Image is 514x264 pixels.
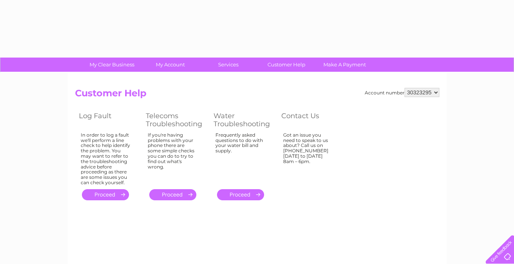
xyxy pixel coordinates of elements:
div: Frequently asked questions to do with your water bill and supply. [215,132,266,182]
a: My Account [139,58,202,72]
div: In order to log a fault we'll perform a line check to help identify the problem. You may want to ... [81,132,131,185]
a: Make A Payment [313,58,376,72]
a: . [82,189,129,200]
h2: Customer Help [75,88,439,102]
a: My Clear Business [80,58,144,72]
div: Got an issue you need to speak to us about? Call us on [PHONE_NUMBER] [DATE] to [DATE] 8am – 6pm. [283,132,333,182]
a: Customer Help [255,58,318,72]
div: Account number [365,88,439,97]
a: . [149,189,196,200]
th: Water Troubleshooting [210,110,277,130]
div: If you're having problems with your phone there are some simple checks you can do to try to find ... [148,132,198,182]
th: Telecoms Troubleshooting [142,110,210,130]
a: Services [197,58,260,72]
th: Contact Us [277,110,344,130]
th: Log Fault [75,110,142,130]
a: . [217,189,264,200]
